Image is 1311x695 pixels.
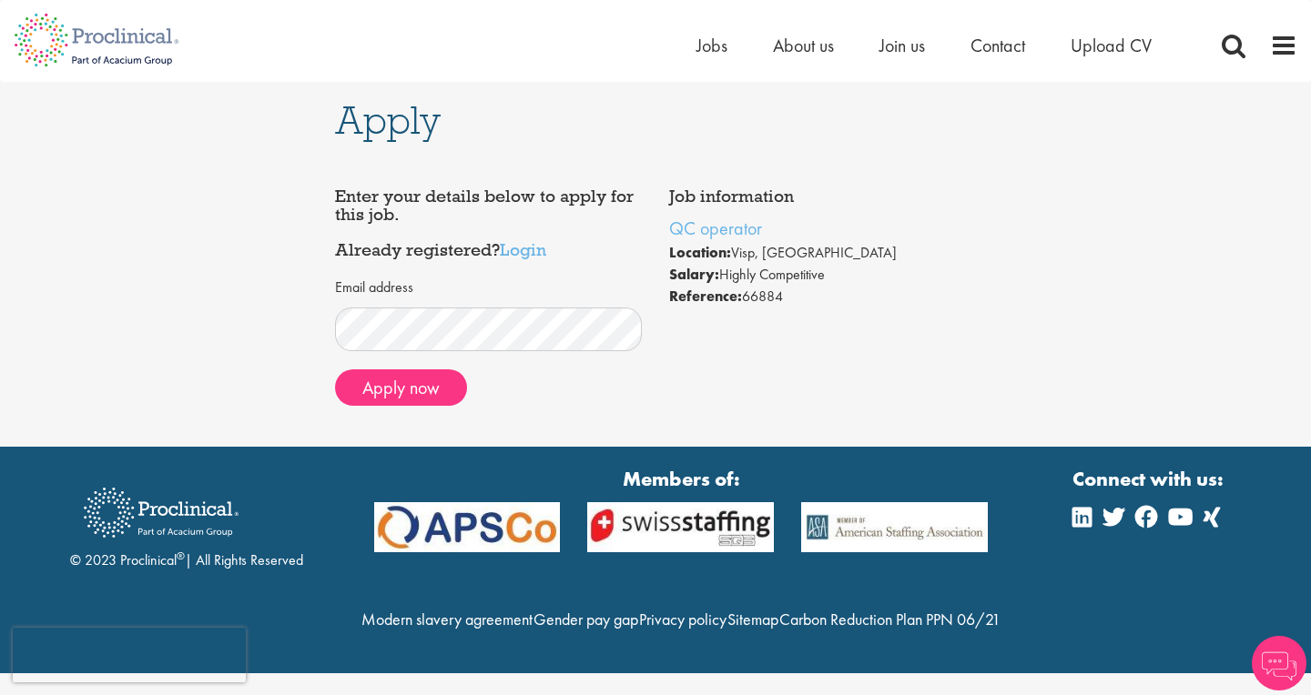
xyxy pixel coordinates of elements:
strong: Members of: [374,465,989,493]
img: APSCo [574,502,788,551]
div: © 2023 Proclinical | All Rights Reserved [70,474,303,571]
a: Modern slavery agreement [361,609,533,630]
iframe: reCAPTCHA [13,628,246,682]
a: Upload CV [1071,34,1152,57]
img: Proclinical Recruitment [70,475,252,550]
label: Email address [335,277,413,298]
a: QC operator [669,217,762,240]
strong: Reference: [669,287,742,306]
strong: Salary: [669,265,719,284]
a: Sitemap [727,609,778,630]
h4: Enter your details below to apply for this job. Already registered? [335,187,643,259]
a: About us [773,34,834,57]
a: Gender pay gap [534,609,638,630]
button: Apply now [335,369,467,406]
sup: ® [177,549,185,563]
li: Visp, [GEOGRAPHIC_DATA] [669,242,977,264]
a: Join us [879,34,925,57]
a: Jobs [696,34,727,57]
img: APSCo [788,502,1001,551]
li: 66884 [669,286,977,307]
strong: Location: [669,243,731,262]
img: APSCo [361,502,574,551]
a: Carbon Reduction Plan PPN 06/21 [779,609,1001,630]
strong: Connect with us: [1072,465,1227,493]
a: Privacy policy [639,609,727,630]
h4: Job information [669,187,977,206]
img: Chatbot [1252,636,1306,690]
span: Apply [335,96,441,145]
a: Contact [971,34,1025,57]
li: Highly Competitive [669,264,977,286]
a: Login [500,238,546,260]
